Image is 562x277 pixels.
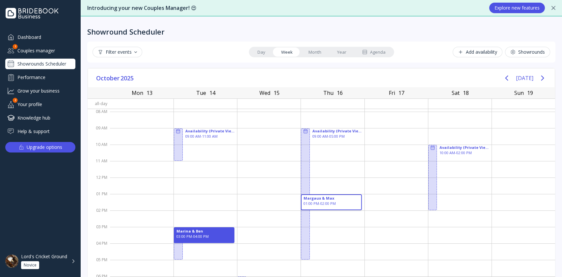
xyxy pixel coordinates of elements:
[516,72,533,84] button: [DATE]
[5,45,75,56] a: Couples manager1
[250,47,273,57] a: Day
[88,141,110,157] div: 10 AM
[387,88,397,97] div: Fri
[88,256,110,272] div: 05 PM
[13,98,18,103] div: 2
[24,263,37,268] div: Novice
[176,234,232,239] div: 03:00 PM - 04:00 PM
[98,49,137,55] div: Filter events
[87,27,165,36] div: Showround Scheduler
[273,47,301,57] a: Week
[329,47,354,57] a: Year
[96,73,120,83] span: October
[5,59,75,69] a: Showrounds Scheduler
[5,99,75,110] div: Your profile
[5,112,75,123] a: Knowledge hub
[5,72,75,83] a: Performance
[500,71,513,85] button: Previous page
[174,227,234,260] div: Availability (Private Viewing), 03:00 PM - 05:00 PM
[88,174,110,190] div: 12 PM
[174,128,234,161] div: Availability (Private Viewing), 09:00 AM - 11:00 AM
[5,85,75,96] a: Grow your business
[304,201,359,206] div: 01:00 PM - 02:00 PM
[174,227,234,243] div: Marina & Ben, 03:00 PM - 04:00 PM
[526,89,534,97] div: 19
[510,49,545,55] div: Showrounds
[495,5,540,11] div: Explore new features
[88,223,110,239] div: 03 PM
[335,89,344,97] div: 16
[88,108,110,124] div: 08 AM
[489,3,545,13] button: Explore new features
[88,99,110,108] div: All-day
[512,88,526,97] div: Sun
[208,89,217,97] div: 14
[321,88,335,97] div: Thu
[13,44,18,49] div: 1
[536,71,549,85] button: Next page
[5,99,75,110] a: Your profile2
[5,126,75,137] a: Help & support
[5,255,18,268] img: dpr=2,fit=cover,g=face,w=48,h=48
[88,239,110,256] div: 04 PM
[453,47,502,57] button: Add availability
[94,73,137,83] button: October2025
[88,124,110,141] div: 09 AM
[176,229,232,234] div: Marina & Ben
[428,145,489,210] div: Availability (Private Viewing), 10:00 AM - 02:00 PM
[304,196,359,201] div: Margaux & Max
[21,254,67,260] div: Lord's Cricket Ground
[362,49,386,55] div: Agenda
[194,88,208,97] div: Tue
[450,88,462,97] div: Sat
[88,207,110,223] div: 02 PM
[272,89,281,97] div: 15
[87,4,483,12] div: Introducing your new Couples Manager! 😍
[88,157,110,174] div: 11 AM
[93,47,142,57] button: Filter events
[301,194,361,210] div: Margaux & Max, 01:00 PM - 02:00 PM
[5,45,75,56] div: Couples manager
[145,89,154,97] div: 13
[458,49,497,55] div: Add availability
[5,32,75,42] a: Dashboard
[462,89,470,97] div: 18
[5,142,75,152] button: Upgrade options
[529,245,562,277] iframe: Chat Widget
[88,190,110,207] div: 01 PM
[27,143,62,152] div: Upgrade options
[301,47,329,57] a: Month
[120,73,135,83] span: 2025
[257,88,272,97] div: Wed
[505,47,550,57] button: Showrounds
[130,88,145,97] div: Mon
[397,89,406,97] div: 17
